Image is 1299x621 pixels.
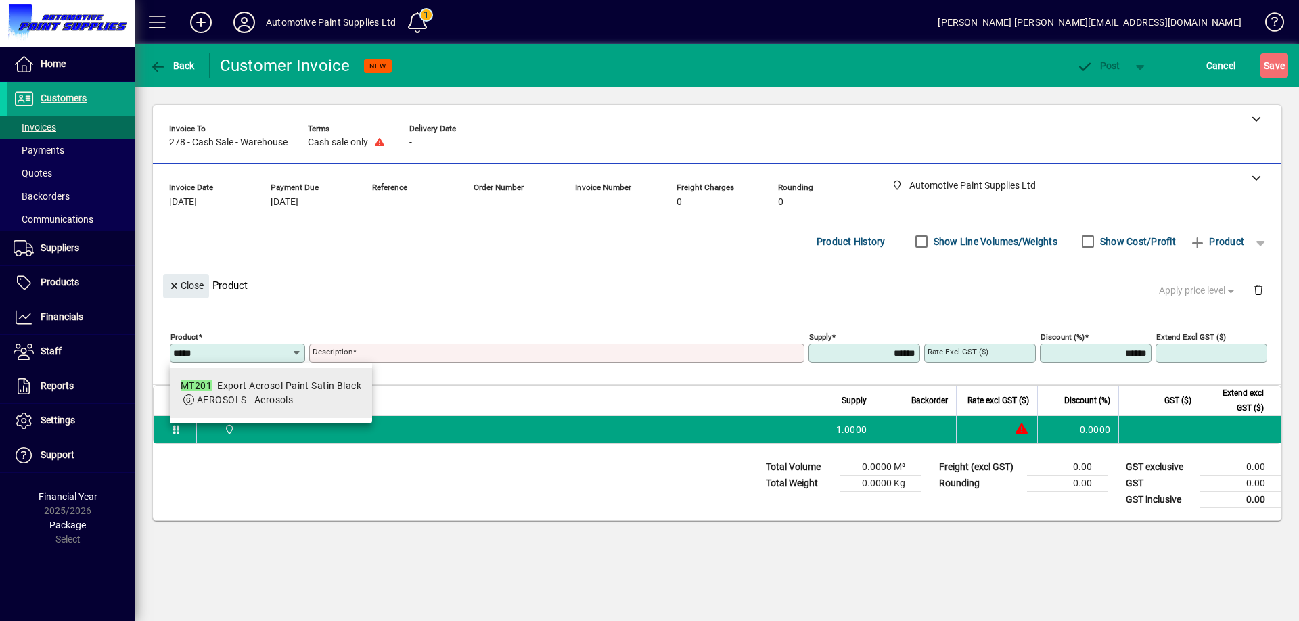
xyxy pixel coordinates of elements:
[223,10,266,34] button: Profile
[14,145,64,156] span: Payments
[169,137,288,148] span: 278 - Cash Sale - Warehouse
[7,185,135,208] a: Backorders
[150,60,195,71] span: Back
[932,475,1027,491] td: Rounding
[14,168,52,179] span: Quotes
[1159,283,1237,298] span: Apply price level
[778,197,783,208] span: 0
[220,55,350,76] div: Customer Invoice
[7,438,135,472] a: Support
[811,229,891,254] button: Product History
[1070,53,1127,78] button: Post
[41,93,87,103] span: Customers
[575,197,578,208] span: -
[1260,53,1288,78] button: Save
[181,380,212,391] em: MT201
[7,47,135,81] a: Home
[7,335,135,369] a: Staff
[928,347,988,356] mat-label: Rate excl GST ($)
[41,58,66,69] span: Home
[1037,416,1118,443] td: 0.0000
[1027,475,1108,491] td: 0.00
[41,415,75,425] span: Settings
[41,346,62,356] span: Staff
[911,393,948,408] span: Backorder
[7,139,135,162] a: Payments
[170,368,372,418] mat-option: MT201 - Export Aerosol Paint Satin Black
[7,266,135,300] a: Products
[1119,475,1200,491] td: GST
[7,162,135,185] a: Quotes
[49,520,86,530] span: Package
[932,459,1027,475] td: Freight (excl GST)
[313,347,352,356] mat-label: Description
[372,197,375,208] span: -
[168,275,204,297] span: Close
[1064,393,1110,408] span: Discount (%)
[842,393,867,408] span: Supply
[840,459,921,475] td: 0.0000 M³
[759,475,840,491] td: Total Weight
[7,231,135,265] a: Suppliers
[1156,331,1226,341] mat-label: Extend excl GST ($)
[836,423,867,436] span: 1.0000
[41,311,83,322] span: Financials
[1255,3,1282,47] a: Knowledge Base
[369,62,386,70] span: NEW
[271,197,298,208] span: [DATE]
[197,394,293,405] span: AEROSOLS - Aerosols
[817,231,886,252] span: Product History
[7,404,135,438] a: Settings
[409,137,412,148] span: -
[1203,53,1239,78] button: Cancel
[1097,235,1176,248] label: Show Cost/Profit
[938,11,1241,33] div: [PERSON_NAME] [PERSON_NAME][EMAIL_ADDRESS][DOMAIN_NAME]
[1200,475,1281,491] td: 0.00
[809,331,831,341] mat-label: Supply
[181,379,361,393] div: - Export Aerosol Paint Satin Black
[153,260,1281,310] div: Product
[146,53,198,78] button: Back
[41,449,74,460] span: Support
[135,53,210,78] app-page-header-button: Back
[1264,55,1285,76] span: ave
[163,274,209,298] button: Close
[759,459,840,475] td: Total Volume
[41,380,74,391] span: Reports
[1041,331,1085,341] mat-label: Discount (%)
[169,197,197,208] span: [DATE]
[221,422,236,437] span: Automotive Paint Supplies Ltd
[41,242,79,253] span: Suppliers
[967,393,1029,408] span: Rate excl GST ($)
[1154,278,1243,302] button: Apply price level
[1206,55,1236,76] span: Cancel
[7,369,135,403] a: Reports
[308,137,368,148] span: Cash sale only
[1200,491,1281,508] td: 0.00
[14,214,93,225] span: Communications
[179,10,223,34] button: Add
[7,300,135,334] a: Financials
[1264,60,1269,71] span: S
[1164,393,1191,408] span: GST ($)
[14,191,70,202] span: Backorders
[474,197,476,208] span: -
[266,11,396,33] div: Automotive Paint Supplies Ltd
[1242,283,1275,296] app-page-header-button: Delete
[1100,60,1106,71] span: P
[1076,60,1120,71] span: ost
[840,475,921,491] td: 0.0000 Kg
[41,277,79,287] span: Products
[7,208,135,231] a: Communications
[1242,274,1275,306] button: Delete
[7,116,135,139] a: Invoices
[1200,459,1281,475] td: 0.00
[39,491,97,502] span: Financial Year
[1119,459,1200,475] td: GST exclusive
[170,331,198,341] mat-label: Product
[1208,386,1264,415] span: Extend excl GST ($)
[677,197,682,208] span: 0
[931,235,1057,248] label: Show Line Volumes/Weights
[160,279,212,292] app-page-header-button: Close
[1027,459,1108,475] td: 0.00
